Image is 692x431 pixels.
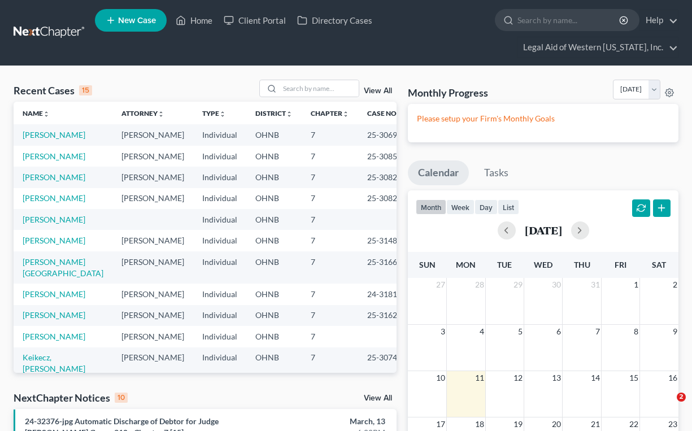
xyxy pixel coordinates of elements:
[273,416,385,427] div: March, 13
[302,284,358,304] td: 7
[286,111,293,117] i: unfold_more
[574,260,590,269] span: Thu
[14,391,128,404] div: NextChapter Notices
[23,109,50,117] a: Nameunfold_more
[358,347,412,380] td: 25-30745
[367,109,403,117] a: Case Nounfold_more
[497,260,512,269] span: Tue
[302,209,358,230] td: 7
[551,278,562,291] span: 30
[474,278,485,291] span: 28
[158,111,164,117] i: unfold_more
[112,146,193,167] td: [PERSON_NAME]
[202,109,226,117] a: Typeunfold_more
[302,251,358,284] td: 7
[439,325,446,338] span: 3
[302,146,358,167] td: 7
[23,289,85,299] a: [PERSON_NAME]
[590,371,601,385] span: 14
[358,146,412,167] td: 25-30858
[23,151,85,161] a: [PERSON_NAME]
[246,251,302,284] td: OHNB
[193,284,246,304] td: Individual
[446,199,475,215] button: week
[246,188,302,209] td: OHNB
[358,124,412,145] td: 25-30692
[633,278,639,291] span: 1
[302,347,358,380] td: 7
[193,230,246,251] td: Individual
[654,393,681,420] iframe: Intercom live chat
[193,124,246,145] td: Individual
[193,209,246,230] td: Individual
[615,260,626,269] span: Fri
[246,347,302,380] td: OHNB
[246,167,302,188] td: OHNB
[342,111,349,117] i: unfold_more
[112,347,193,380] td: [PERSON_NAME]
[517,10,621,31] input: Search by name...
[246,230,302,251] td: OHNB
[435,417,446,431] span: 17
[555,325,562,338] span: 6
[219,111,226,117] i: unfold_more
[43,111,50,117] i: unfold_more
[551,417,562,431] span: 20
[311,109,349,117] a: Chapterunfold_more
[193,326,246,347] td: Individual
[667,371,678,385] span: 16
[302,124,358,145] td: 7
[291,10,378,31] a: Directory Cases
[193,146,246,167] td: Individual
[23,310,85,320] a: [PERSON_NAME]
[23,215,85,224] a: [PERSON_NAME]
[112,284,193,304] td: [PERSON_NAME]
[435,278,446,291] span: 27
[397,111,403,117] i: unfold_more
[456,260,476,269] span: Mon
[667,417,678,431] span: 23
[302,326,358,347] td: 7
[474,417,485,431] span: 18
[594,325,601,338] span: 7
[170,10,218,31] a: Home
[23,352,85,373] a: Keikecz, [PERSON_NAME]
[193,251,246,284] td: Individual
[23,130,85,140] a: [PERSON_NAME]
[193,305,246,326] td: Individual
[672,325,678,338] span: 9
[590,417,601,431] span: 21
[364,394,392,402] a: View All
[280,80,359,97] input: Search by name...
[246,146,302,167] td: OHNB
[112,167,193,188] td: [PERSON_NAME]
[498,199,519,215] button: list
[677,393,686,402] span: 2
[358,167,412,188] td: 25-30829
[112,326,193,347] td: [PERSON_NAME]
[551,371,562,385] span: 13
[302,230,358,251] td: 7
[474,160,519,185] a: Tasks
[364,87,392,95] a: View All
[408,160,469,185] a: Calendar
[475,199,498,215] button: day
[652,260,666,269] span: Sat
[193,347,246,380] td: Individual
[358,284,412,304] td: 24-31810
[474,371,485,385] span: 11
[23,172,85,182] a: [PERSON_NAME]
[23,257,103,278] a: [PERSON_NAME][GEOGRAPHIC_DATA]
[246,284,302,304] td: OHNB
[246,326,302,347] td: OHNB
[633,325,639,338] span: 8
[534,260,552,269] span: Wed
[419,260,436,269] span: Sun
[478,325,485,338] span: 4
[302,188,358,209] td: 7
[517,325,524,338] span: 5
[628,371,639,385] span: 15
[512,417,524,431] span: 19
[358,188,412,209] td: 25-30828
[512,278,524,291] span: 29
